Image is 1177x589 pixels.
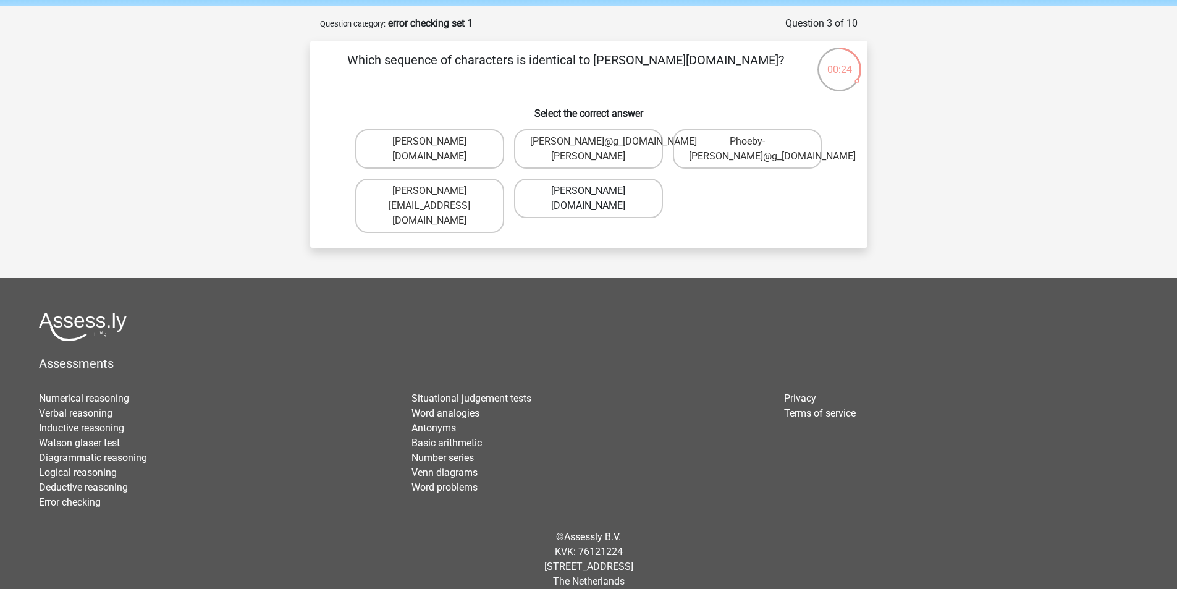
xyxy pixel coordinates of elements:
[784,407,856,419] a: Terms of service
[39,496,101,508] a: Error checking
[411,467,478,478] a: Venn diagrams
[785,16,858,31] div: Question 3 of 10
[320,19,386,28] small: Question category:
[411,437,482,449] a: Basic arithmetic
[564,531,621,543] a: Assessly B.V.
[355,179,504,233] label: [PERSON_NAME][EMAIL_ADDRESS][DOMAIN_NAME]
[39,407,112,419] a: Verbal reasoning
[784,392,816,404] a: Privacy
[39,356,1138,371] h5: Assessments
[411,392,531,404] a: Situational judgement tests
[355,129,504,169] label: [PERSON_NAME][DOMAIN_NAME]
[330,98,848,119] h6: Select the correct answer
[330,51,801,88] p: Which sequence of characters is identical to [PERSON_NAME][DOMAIN_NAME]?
[39,392,129,404] a: Numerical reasoning
[816,46,863,77] div: 00:24
[39,452,147,464] a: Diagrammatic reasoning
[411,407,479,419] a: Word analogies
[673,129,822,169] label: Phoeby-[PERSON_NAME]@g_[DOMAIN_NAME]
[39,312,127,341] img: Assessly logo
[514,179,663,218] label: [PERSON_NAME][DOMAIN_NAME]
[411,422,456,434] a: Antonyms
[39,437,120,449] a: Watson glaser test
[514,129,663,169] label: [PERSON_NAME]@g_[DOMAIN_NAME][PERSON_NAME]
[411,452,474,464] a: Number series
[388,17,473,29] strong: error checking set 1
[411,481,478,493] a: Word problems
[39,481,128,493] a: Deductive reasoning
[39,467,117,478] a: Logical reasoning
[39,422,124,434] a: Inductive reasoning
